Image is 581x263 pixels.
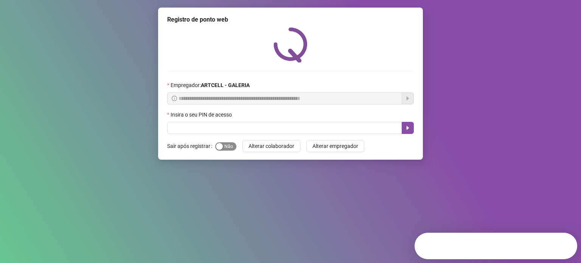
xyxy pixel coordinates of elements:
[172,96,177,101] span: info-circle
[273,27,308,62] img: QRPoint
[167,140,215,152] label: Sair após registrar
[555,237,573,255] iframe: Intercom live chat
[312,142,358,150] span: Alterar empregador
[167,15,414,24] div: Registro de ponto web
[201,82,250,88] strong: ARTCELL - GALERIA
[249,142,294,150] span: Alterar colaborador
[306,140,364,152] button: Alterar empregador
[167,110,237,119] label: Insira o seu PIN de acesso
[171,81,250,89] span: Empregador :
[405,125,411,131] span: caret-right
[242,140,300,152] button: Alterar colaborador
[415,233,577,259] iframe: Intercom live chat launcher de descoberta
